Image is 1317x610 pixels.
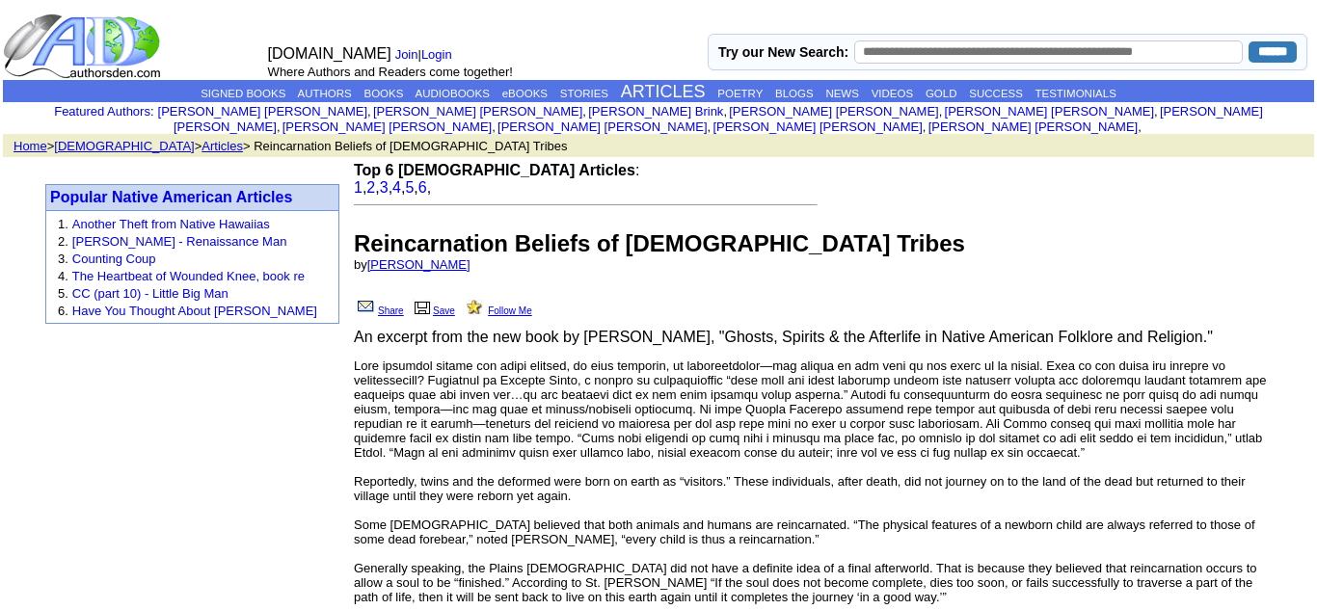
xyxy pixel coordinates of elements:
font: i [926,122,927,133]
a: 6 [418,179,427,196]
img: library.gif [412,299,433,314]
a: Login [421,47,452,62]
font: | [395,47,459,62]
font: i [727,107,729,118]
a: Share [354,305,404,316]
a: Join [395,47,418,62]
font: i [711,122,712,133]
font: 1. [58,217,68,231]
font: Where Authors and Readers come together! [268,65,513,79]
a: 4 [392,179,401,196]
a: [PERSON_NAME] [PERSON_NAME] [282,119,492,134]
a: 1 [354,179,363,196]
a: TESTIMONIALS [1035,88,1115,99]
font: [DOMAIN_NAME] [268,45,391,62]
img: alert.jpg [467,300,484,314]
a: BOOKS [364,88,404,99]
font: i [496,122,497,133]
a: [PERSON_NAME] - Renaissance Man [72,234,287,249]
a: [PERSON_NAME] Brink [588,104,723,119]
a: [PERSON_NAME] [PERSON_NAME] [497,119,707,134]
font: i [586,107,588,118]
a: Another Theft from Native Hawaiias [72,217,270,231]
font: , , , , , , , , , , [158,104,1263,134]
a: Home [13,139,47,153]
a: Save [412,305,455,316]
a: Popular Native American Articles [50,189,292,205]
font: Reincarnation Beliefs of [DEMOGRAPHIC_DATA] Tribes [354,230,965,256]
font: i [281,122,282,133]
font: 6. [58,304,68,318]
a: 5 [405,179,414,196]
font: 5. [58,286,68,301]
b: Top 6 [DEMOGRAPHIC_DATA] Articles [354,162,635,178]
a: SIGNED BOOKS [201,88,285,99]
font: 4. [58,269,68,283]
a: Featured Authors [54,104,150,119]
label: Try our New Search: [718,44,848,60]
a: Counting Coup [72,252,156,266]
a: VIDEOS [872,88,913,99]
a: BLOGS [775,88,814,99]
font: 3. [58,252,68,266]
a: ARTICLES [621,82,706,101]
font: > > > Reincarnation Beliefs of [DEMOGRAPHIC_DATA] Tribes [13,139,568,153]
a: [PERSON_NAME] [PERSON_NAME] [158,104,367,119]
a: [PERSON_NAME] [PERSON_NAME] [928,119,1138,134]
a: AUDIOBOOKS [416,88,490,99]
a: POETRY [717,88,763,99]
font: i [371,107,373,118]
a: STORIES [560,88,608,99]
font: i [942,107,944,118]
font: : [54,104,153,119]
a: NEWS [825,88,859,99]
a: The Heartbeat of Wounded Knee, book re [72,269,305,283]
a: Follow Me [463,305,532,316]
img: logo_ad.gif [3,13,165,80]
font: 2. [58,234,68,249]
a: AUTHORS [297,88,351,99]
font: An excerpt from the new book by [PERSON_NAME], "Ghosts, Spirits & the Afterlife in Native America... [354,329,1213,345]
a: SUCCESS [969,88,1023,99]
a: eBOOKS [502,88,548,99]
a: GOLD [926,88,957,99]
a: [PERSON_NAME] [PERSON_NAME] [945,104,1154,119]
a: Have You Thought About [PERSON_NAME] [72,304,317,318]
a: 2 [366,179,375,196]
a: 3 [380,179,389,196]
img: share_page.gif [358,299,374,314]
a: CC (part 10) - Little Big Man [72,286,228,301]
a: [PERSON_NAME] [PERSON_NAME] [729,104,938,119]
font: i [1142,122,1143,133]
font: i [1158,107,1160,118]
a: [DEMOGRAPHIC_DATA] [54,139,194,153]
a: [PERSON_NAME] [PERSON_NAME] [373,104,582,119]
a: [PERSON_NAME] [PERSON_NAME] [174,104,1263,134]
a: [PERSON_NAME] [367,257,470,272]
a: [PERSON_NAME] [PERSON_NAME] [712,119,922,134]
a: Articles [202,139,243,153]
